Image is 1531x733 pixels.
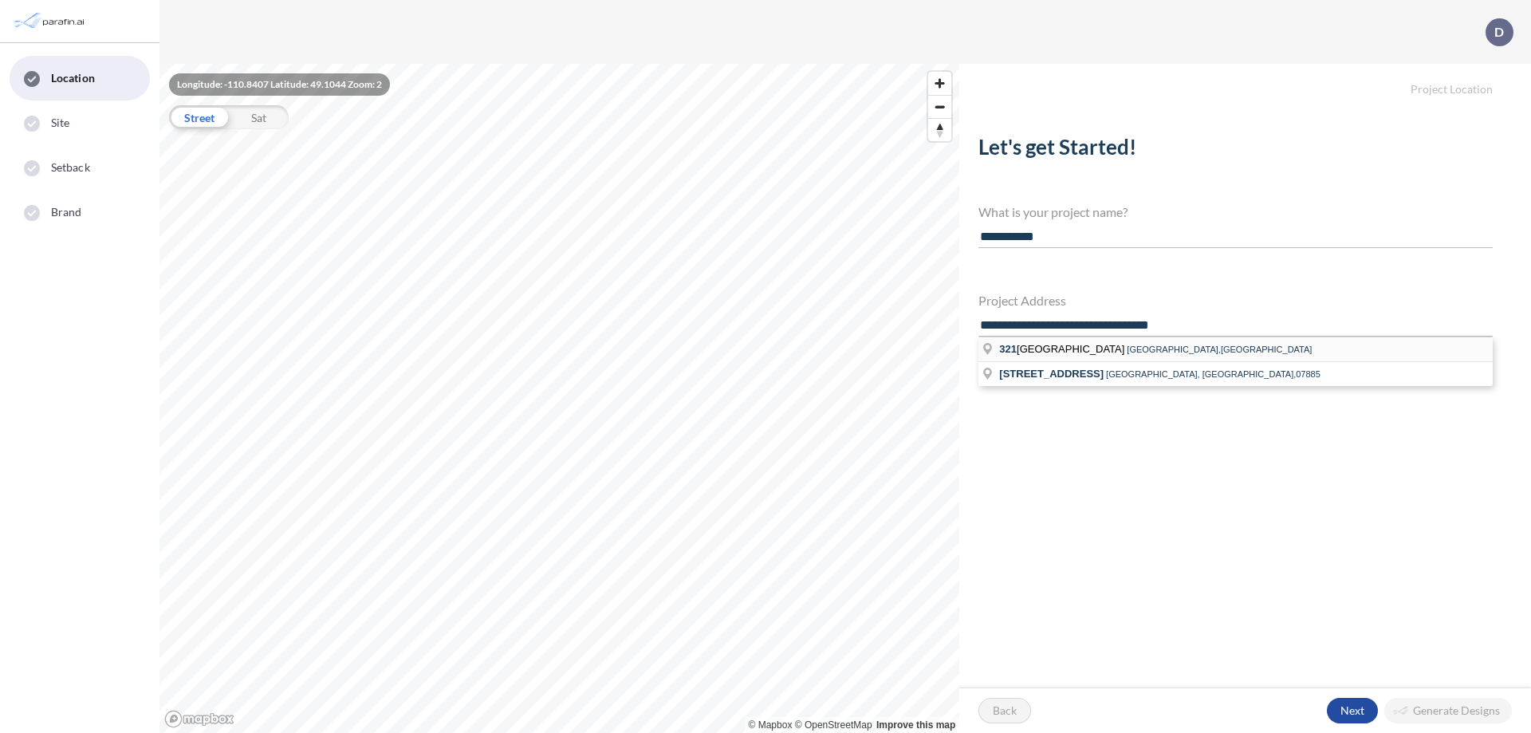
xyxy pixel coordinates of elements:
h4: Project Address [978,293,1493,308]
span: [STREET_ADDRESS] [999,368,1104,380]
span: Reset bearing to north [928,119,951,141]
p: D [1494,25,1504,39]
div: Sat [229,105,289,129]
img: Parafin [12,6,89,36]
h5: Project Location [959,64,1531,97]
div: Street [169,105,229,129]
canvas: Map [159,64,959,733]
button: Zoom out [928,95,951,118]
span: Zoom out [928,96,951,118]
h4: What is your project name? [978,204,1493,219]
span: Setback [51,160,90,175]
p: Next [1340,703,1364,719]
a: OpenStreetMap [795,719,872,731]
a: Mapbox homepage [164,710,234,728]
button: Reset bearing to north [928,118,951,141]
span: [GEOGRAPHIC_DATA] [999,343,1127,355]
a: Mapbox [749,719,793,731]
h2: Let's get Started! [978,135,1493,166]
span: [GEOGRAPHIC_DATA],[GEOGRAPHIC_DATA] [1127,345,1312,354]
a: Improve this map [876,719,955,731]
button: Zoom in [928,72,951,95]
span: [GEOGRAPHIC_DATA], [GEOGRAPHIC_DATA],07885 [1106,369,1320,379]
button: Next [1327,698,1378,723]
span: Site [51,115,69,131]
span: 321 [999,343,1017,355]
span: Location [51,70,95,86]
div: Longitude: -110.8407 Latitude: 49.1044 Zoom: 2 [169,73,390,96]
span: Brand [51,204,82,220]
